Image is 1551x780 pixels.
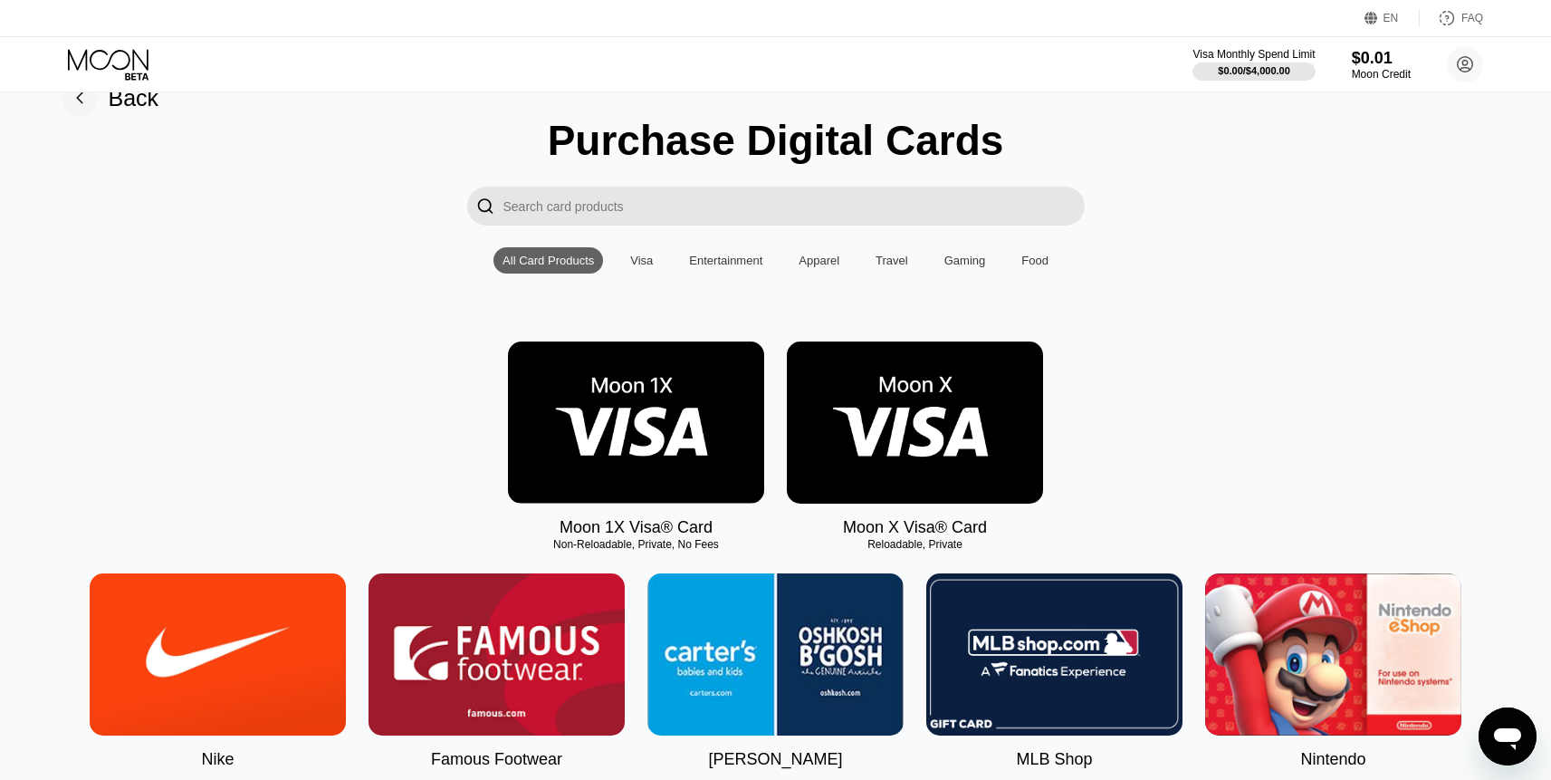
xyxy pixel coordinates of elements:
div: EN [1383,12,1399,24]
div: Nike [201,750,234,769]
div: Food [1012,247,1058,274]
div: Entertainment [689,254,762,267]
div: [PERSON_NAME] [708,750,842,769]
div: Moon Credit [1352,68,1411,81]
iframe: 启动消息传送窗口的按钮 [1479,708,1537,766]
div: Travel [876,254,908,267]
div: Visa [630,254,653,267]
div: FAQ [1420,9,1483,27]
div: All Card Products [503,254,594,267]
div: Non-Reloadable, Private, No Fees [508,538,764,551]
div: Moon 1X Visa® Card [560,518,713,537]
div: All Card Products [493,247,603,274]
div: FAQ [1461,12,1483,24]
div: Apparel [799,254,839,267]
div: Entertainment [680,247,771,274]
div: $0.01 [1352,49,1411,68]
div: Nintendo [1300,750,1365,769]
div: Back [62,80,159,116]
div: MLB Shop [1016,750,1092,769]
div: Apparel [790,247,848,274]
div: Visa [621,247,662,274]
div: Gaming [944,254,986,267]
div: Visa Monthly Spend Limit [1192,48,1315,61]
div: Reloadable, Private [787,538,1043,551]
div: Moon X Visa® Card [843,518,987,537]
div:  [476,196,494,217]
div: $0.00 / $4,000.00 [1218,65,1290,76]
div: Purchase Digital Cards [548,116,1004,165]
input: Search card products [503,187,1085,226]
div: $0.01Moon Credit [1352,49,1411,81]
div: Travel [866,247,917,274]
div: Famous Footwear [431,750,562,769]
div: Back [109,85,159,111]
div:  [467,187,503,226]
div: Gaming [935,247,995,274]
div: EN [1364,9,1420,27]
div: Food [1021,254,1048,267]
div: Visa Monthly Spend Limit$0.00/$4,000.00 [1192,48,1315,81]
